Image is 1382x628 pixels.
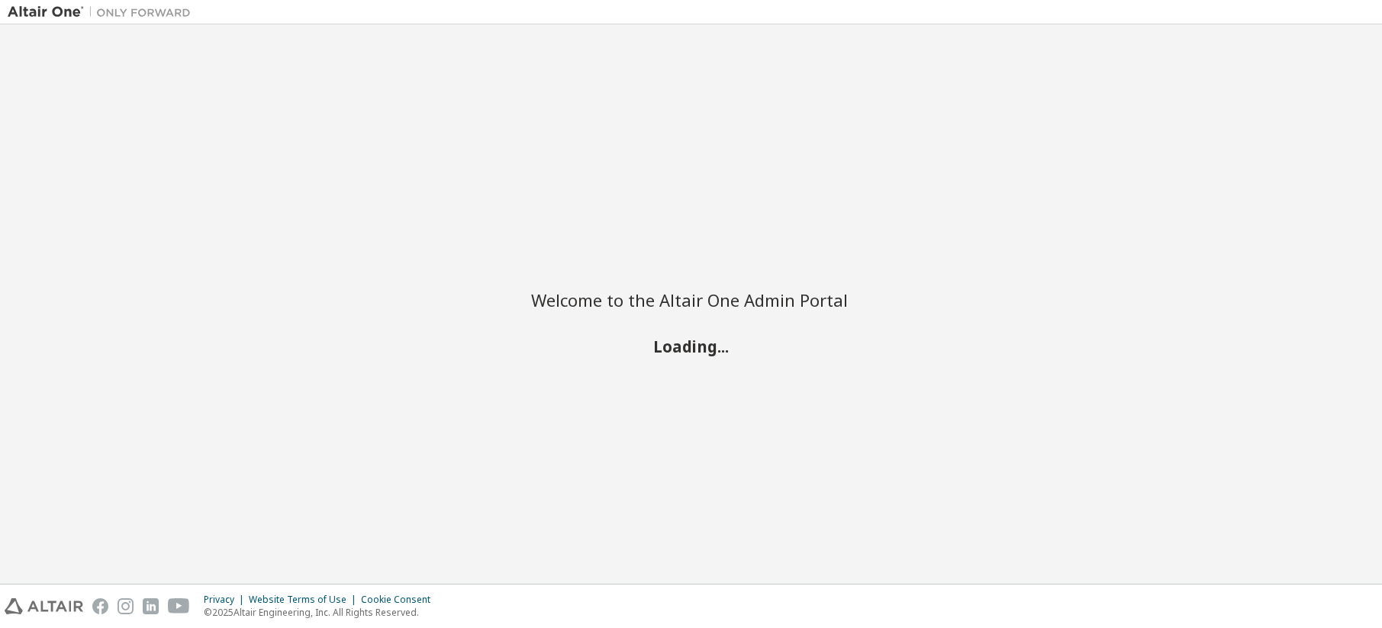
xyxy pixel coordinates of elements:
[531,289,852,311] h2: Welcome to the Altair One Admin Portal
[204,606,440,619] p: © 2025 Altair Engineering, Inc. All Rights Reserved.
[5,598,83,614] img: altair_logo.svg
[531,336,852,356] h2: Loading...
[168,598,190,614] img: youtube.svg
[249,594,361,606] div: Website Terms of Use
[361,594,440,606] div: Cookie Consent
[143,598,159,614] img: linkedin.svg
[8,5,198,20] img: Altair One
[204,594,249,606] div: Privacy
[118,598,134,614] img: instagram.svg
[92,598,108,614] img: facebook.svg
